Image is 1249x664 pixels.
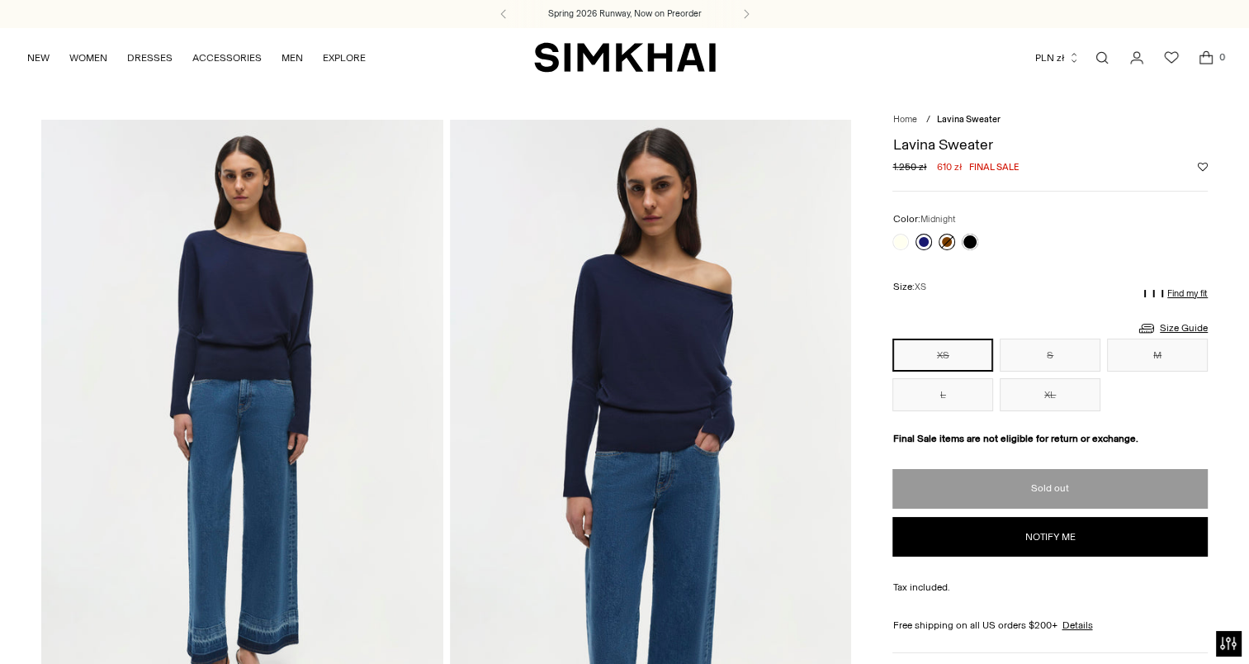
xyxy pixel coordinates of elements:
[892,580,1208,595] div: Tax included.
[892,339,993,372] button: XS
[1137,318,1208,339] a: Size Guide
[925,113,930,127] div: /
[534,41,716,74] a: SIMKHAI
[920,214,955,225] span: Midnight
[548,7,702,21] a: Spring 2026 Runway, Now on Preorder
[127,40,173,76] a: DRESSES
[1000,339,1100,372] button: S
[892,433,1138,444] strong: Final Sale items are not eligible for return or exchange.
[892,211,955,227] label: Color:
[1120,41,1153,74] a: Go to the account page
[1035,40,1080,76] button: PLN zł
[192,40,262,76] a: ACCESSORIES
[1000,378,1100,411] button: XL
[323,40,366,76] a: EXPLORE
[1198,162,1208,172] button: Add to Wishlist
[892,279,925,295] label: Size:
[892,378,993,411] button: L
[936,159,962,174] span: 610 zł
[1155,41,1188,74] a: Wishlist
[892,159,926,174] s: 1.250 zł
[892,113,1208,127] nav: breadcrumbs
[27,40,50,76] a: NEW
[1086,41,1119,74] a: Open search modal
[892,114,916,125] a: Home
[892,517,1208,557] button: Notify me
[281,40,303,76] a: MEN
[1214,50,1229,64] span: 0
[1062,618,1092,633] a: Details
[1107,339,1208,372] button: M
[69,40,107,76] a: WOMEN
[914,282,925,292] span: XS
[892,618,1208,633] div: Free shipping on all US orders $200+
[1190,41,1223,74] a: Open cart modal
[892,137,1208,152] h1: Lavina Sweater
[936,114,1000,125] span: Lavina Sweater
